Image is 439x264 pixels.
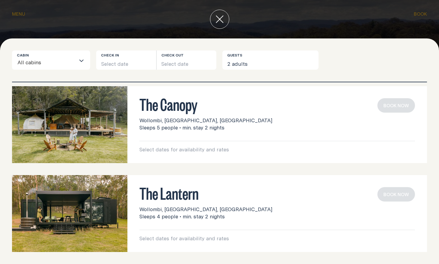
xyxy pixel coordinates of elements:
[377,98,415,113] button: book now
[41,57,75,69] input: Search for option
[139,124,224,131] span: Sleeps 5 people • min. stay 2 nights
[139,146,415,153] p: Select dates for availability and rates
[139,98,415,110] h3: The Canopy
[96,50,156,70] button: Select date
[157,50,217,70] button: Select date
[139,206,272,213] span: Wollombi, [GEOGRAPHIC_DATA], [GEOGRAPHIC_DATA]
[210,10,229,29] button: close
[139,187,415,199] h3: The Lantern
[12,50,90,70] div: Search for option
[139,213,225,220] span: Sleeps 4 people • min. stay 2 nights
[17,56,41,69] span: All cabins
[377,187,415,202] button: book now
[222,50,319,70] button: 2 adults
[139,117,272,124] span: Wollombi, [GEOGRAPHIC_DATA], [GEOGRAPHIC_DATA]
[139,235,415,242] p: Select dates for availability and rates
[227,53,242,58] label: Guests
